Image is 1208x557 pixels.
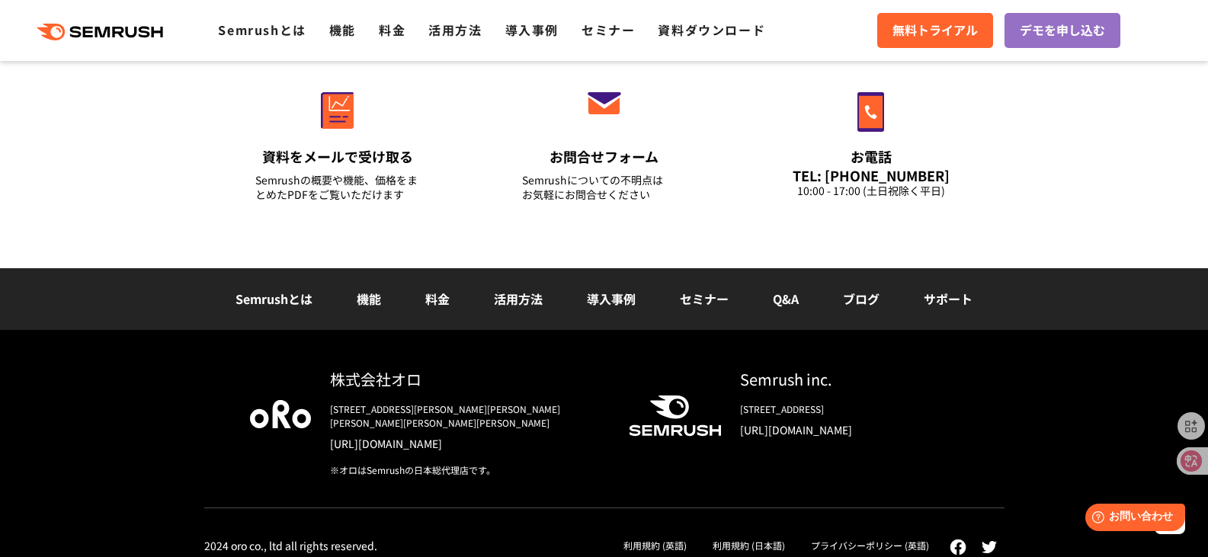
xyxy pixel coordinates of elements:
a: 活用方法 [428,21,482,39]
div: Semrushについての不明点は お気軽にお問合せください [522,173,687,202]
a: Q&A [773,290,799,308]
a: 料金 [379,21,405,39]
img: oro company [250,400,311,427]
img: facebook [950,539,966,555]
a: デモを申し込む [1005,13,1120,48]
div: TEL: [PHONE_NUMBER] [789,167,953,184]
a: 無料トライアル [877,13,993,48]
a: [URL][DOMAIN_NAME] [330,436,604,451]
a: 機能 [357,290,381,308]
img: twitter [982,541,997,553]
a: セミナー [680,290,729,308]
iframe: Help widget launcher [1072,498,1191,540]
a: 機能 [329,21,356,39]
a: サポート [924,290,972,308]
div: 資料をメールで受け取る [255,147,420,166]
a: Semrushとは [218,21,306,39]
a: 利用規約 (日本語) [713,539,785,552]
a: 導入事例 [587,290,636,308]
a: [URL][DOMAIN_NAME] [740,422,959,437]
div: お問合せフォーム [522,147,687,166]
a: 活用方法 [494,290,543,308]
div: [STREET_ADDRESS] [740,402,959,416]
span: デモを申し込む [1020,21,1105,40]
div: 2024 oro co., ltd all rights reserved. [204,539,377,552]
a: お問合せフォーム Semrushについての不明点はお気軽にお問合せください [490,59,719,221]
a: Semrushとは [236,290,312,308]
a: ブログ [843,290,880,308]
div: 10:00 - 17:00 (土日祝除く平日) [789,184,953,198]
a: 導入事例 [505,21,559,39]
div: Semrushの概要や機能、価格をまとめたPDFをご覧いただけます [255,173,420,202]
div: Semrush inc. [740,368,959,390]
div: お電話 [789,147,953,166]
a: 資料ダウンロード [658,21,765,39]
a: 利用規約 (英語) [623,539,687,552]
div: [STREET_ADDRESS][PERSON_NAME][PERSON_NAME][PERSON_NAME][PERSON_NAME][PERSON_NAME] [330,402,604,430]
a: セミナー [582,21,635,39]
a: 料金 [425,290,450,308]
div: ※オロはSemrushの日本総代理店です。 [330,463,604,477]
div: 株式会社オロ [330,368,604,390]
a: 資料をメールで受け取る Semrushの概要や機能、価格をまとめたPDFをご覧いただけます [223,59,452,221]
span: 無料トライアル [892,21,978,40]
a: プライバシーポリシー (英語) [811,539,929,552]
